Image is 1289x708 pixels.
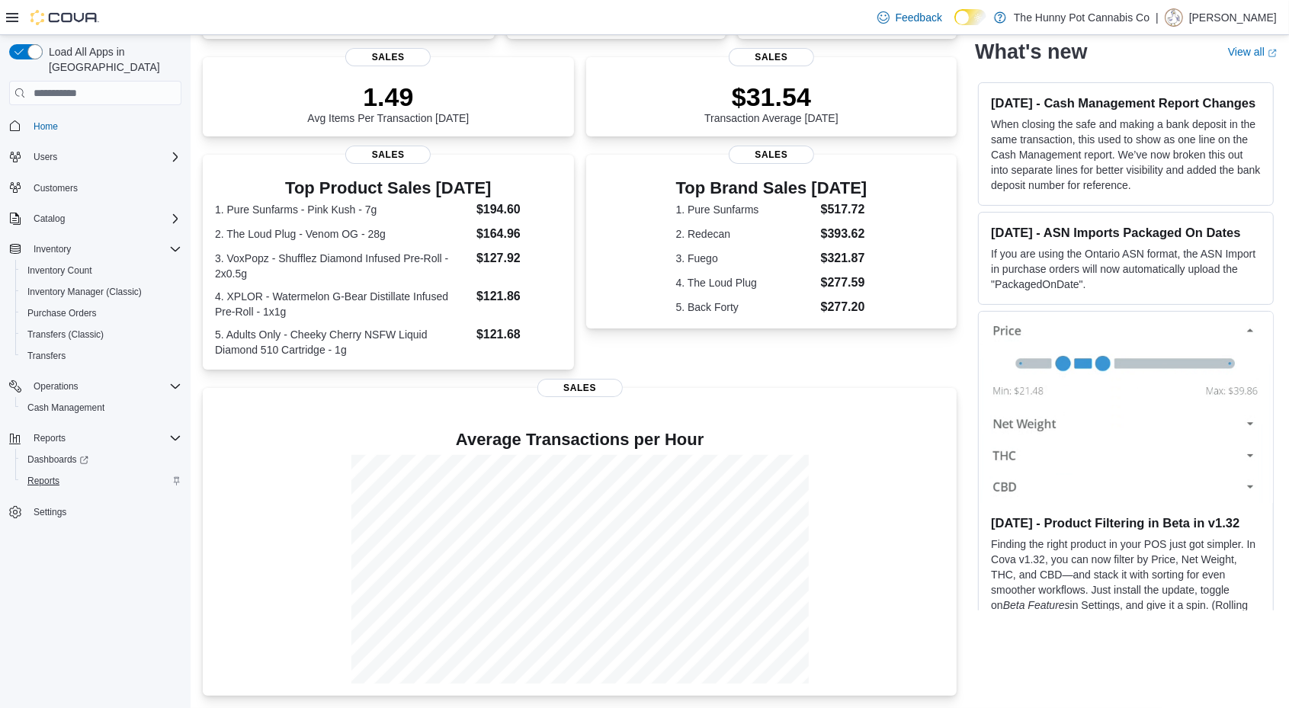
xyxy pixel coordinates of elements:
button: Transfers (Classic) [15,324,188,345]
button: Cash Management [15,397,188,418]
dt: 3. Fuego [676,251,815,266]
span: Sales [345,146,431,164]
span: Transfers [27,350,66,362]
a: View allExternal link [1228,46,1277,58]
span: Inventory Manager (Classic) [21,283,181,301]
span: Home [27,116,181,135]
dt: 5. Back Forty [676,300,815,315]
span: Reports [27,475,59,487]
span: Transfers (Classic) [21,325,181,344]
button: Users [3,146,188,168]
img: Cova [30,10,99,25]
span: Operations [34,380,79,392]
h3: Top Product Sales [DATE] [215,179,562,197]
dd: $127.92 [476,249,562,268]
p: | [1156,8,1159,27]
span: Settings [27,502,181,521]
a: Dashboards [15,449,188,470]
dd: $164.96 [476,225,562,243]
button: Reports [15,470,188,492]
span: Sales [345,48,431,66]
div: Dillon Marquez [1165,8,1183,27]
h3: [DATE] - Product Filtering in Beta in v1.32 [991,515,1261,530]
a: Home [27,117,64,136]
dt: 1. Pure Sunfarms - Pink Kush - 7g [215,202,470,217]
span: Settings [34,506,66,518]
span: Sales [729,146,814,164]
dd: $121.86 [476,287,562,306]
button: Catalog [27,210,71,228]
span: Reports [34,432,66,444]
a: Customers [27,179,84,197]
span: Sales [537,379,623,397]
span: Load All Apps in [GEOGRAPHIC_DATA] [43,44,181,75]
button: Transfers [15,345,188,367]
span: Inventory [27,240,181,258]
span: Inventory [34,243,71,255]
dd: $194.60 [476,200,562,219]
input: Dark Mode [954,9,986,25]
dt: 4. The Loud Plug [676,275,815,290]
button: Operations [3,376,188,397]
a: Reports [21,472,66,490]
p: The Hunny Pot Cannabis Co [1014,8,1150,27]
a: Purchase Orders [21,304,103,322]
nav: Complex example [9,108,181,562]
button: Customers [3,177,188,199]
dd: $277.20 [821,298,867,316]
a: Transfers (Classic) [21,325,110,344]
span: Feedback [896,10,942,25]
a: Cash Management [21,399,111,417]
button: Purchase Orders [15,303,188,324]
span: Sales [729,48,814,66]
span: Cash Management [21,399,181,417]
div: Avg Items Per Transaction [DATE] [307,82,469,124]
dt: 4. XPLOR - Watermelon G-Bear Distillate Infused Pre-Roll - 1x1g [215,289,470,319]
span: Users [27,148,181,166]
span: Users [34,151,57,163]
dd: $277.59 [821,274,867,292]
a: Feedback [871,2,948,33]
button: Inventory [3,239,188,260]
p: 1.49 [307,82,469,112]
span: Dashboards [27,453,88,466]
h3: [DATE] - Cash Management Report Changes [991,95,1261,111]
a: Inventory Count [21,261,98,280]
span: Transfers (Classic) [27,328,104,341]
button: Catalog [3,208,188,229]
p: Finding the right product in your POS just got simpler. In Cova v1.32, you can now filter by Pric... [991,537,1261,628]
h4: Average Transactions per Hour [215,431,944,449]
span: Customers [34,182,78,194]
span: Purchase Orders [27,307,97,319]
svg: External link [1268,48,1277,57]
span: Customers [27,178,181,197]
p: $31.54 [704,82,838,112]
span: Reports [21,472,181,490]
a: Inventory Manager (Classic) [21,283,148,301]
button: Home [3,114,188,136]
span: Purchase Orders [21,304,181,322]
dd: $517.72 [821,200,867,219]
span: Reports [27,429,181,447]
em: Beta Features [1003,599,1070,611]
span: Cash Management [27,402,104,414]
a: Settings [27,503,72,521]
p: When closing the safe and making a bank deposit in the same transaction, this used to show as one... [991,117,1261,193]
p: If you are using the Ontario ASN format, the ASN Import in purchase orders will now automatically... [991,246,1261,292]
button: Operations [27,377,85,396]
span: Transfers [21,347,181,365]
dt: 3. VoxPopz - Shufflez Diamond Infused Pre-Roll - 2x0.5g [215,251,470,281]
span: Catalog [34,213,65,225]
button: Reports [27,429,72,447]
span: Operations [27,377,181,396]
dd: $121.68 [476,325,562,344]
span: Dashboards [21,450,181,469]
p: [PERSON_NAME] [1189,8,1277,27]
button: Settings [3,501,188,523]
span: Inventory Count [21,261,181,280]
button: Reports [3,428,188,449]
span: Inventory Count [27,264,92,277]
h3: [DATE] - ASN Imports Packaged On Dates [991,225,1261,240]
button: Inventory Count [15,260,188,281]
